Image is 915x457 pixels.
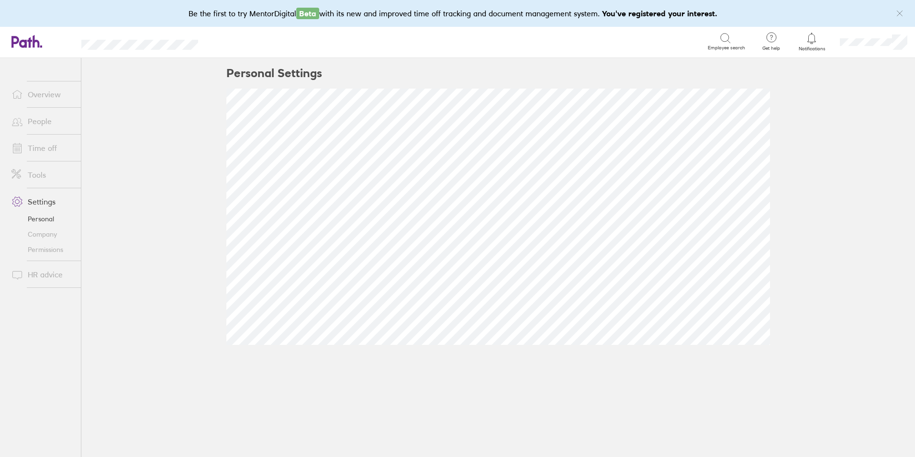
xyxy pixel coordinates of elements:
[4,85,81,104] a: Overview
[4,242,81,257] a: Permissions
[4,138,81,158] a: Time off
[226,58,322,89] h2: Personal Settings
[224,37,248,46] div: Search
[796,32,827,52] a: Notifications
[4,192,81,211] a: Settings
[189,8,727,19] div: Be the first to try MentorDigital with its new and improved time off tracking and document manage...
[296,8,319,19] span: Beta
[602,9,717,18] b: You've registered your interest.
[708,45,745,51] span: Employee search
[4,211,81,227] a: Personal
[4,227,81,242] a: Company
[4,165,81,184] a: Tools
[4,265,81,284] a: HR advice
[796,46,827,52] span: Notifications
[756,46,787,51] span: Get help
[4,112,81,131] a: People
